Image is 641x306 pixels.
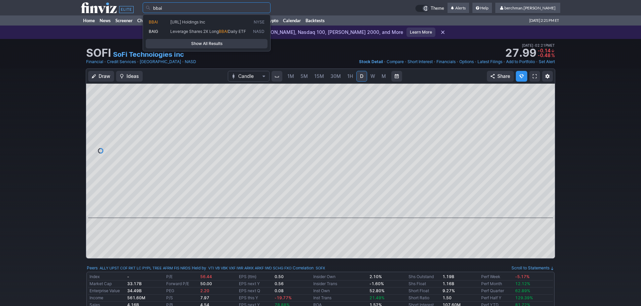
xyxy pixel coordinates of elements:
[382,73,386,79] span: M
[303,15,327,26] a: Backtests
[265,265,272,271] a: IWD
[229,265,236,271] a: VXF
[273,265,283,271] a: SCHG
[314,73,324,79] span: 15M
[406,28,435,37] a: Learn More
[506,58,535,65] a: Add to Portfolio
[370,73,375,79] span: W
[433,58,436,65] span: •
[369,288,385,293] b: 52.80%
[88,71,114,82] button: Draw
[192,265,206,270] a: Held by
[238,273,273,280] td: EPS (ttm)
[163,265,173,271] a: AFRM
[284,265,291,271] a: FXO
[200,281,212,286] b: 50.00
[87,265,98,270] a: Peers
[275,274,284,279] b: 0.50
[219,29,228,34] span: BBAI
[495,3,560,13] a: berchman.[PERSON_NAME]
[255,265,264,271] a: ARKF
[200,274,212,279] span: 56.44
[431,5,444,12] span: Theme
[272,71,282,82] button: Interval
[480,288,514,295] td: Perf Quarter
[165,295,199,302] td: P/S
[152,265,162,271] a: TREE
[165,288,199,295] td: PEG
[391,71,402,82] button: Range
[515,274,530,279] span: -5.17%
[127,288,142,293] b: 34.49B
[539,58,555,65] a: Set Alert
[238,288,273,295] td: EPS next Q
[237,265,243,271] a: IWR
[275,281,284,286] b: 0.56
[190,265,291,271] div: | :
[165,273,199,280] td: P/E
[137,265,141,271] a: LC
[127,295,145,300] b: 561.60M
[208,265,214,271] a: VTI
[238,280,273,288] td: EPS next Y
[407,58,433,65] a: Short Interest
[312,273,368,280] td: Insider Own
[312,295,368,302] td: Inst Trans
[538,52,550,58] span: -0.48
[436,58,456,65] a: Financials
[281,15,303,26] a: Calendar
[407,280,441,288] td: Shs Float
[497,73,510,80] span: Share
[515,288,530,293] span: 62.89%
[522,42,555,48] span: [DATE] 02:21PM ET
[404,58,407,65] span: •
[200,295,209,300] b: 7.97
[170,19,205,25] span: [URL] Holdings Inc
[360,73,363,79] span: D
[477,59,502,64] span: Latest Filings
[297,71,311,82] a: 5M
[379,71,389,82] a: M
[99,73,110,80] span: Draw
[367,71,378,82] a: W
[369,295,385,300] span: 21.49%
[504,5,556,10] span: berchman.[PERSON_NAME]
[238,295,273,302] td: EPS this Y
[127,73,139,80] span: Ideas
[538,48,550,53] span: -0.14
[442,288,455,293] a: 9.27%
[311,71,327,82] a: 15M
[551,52,555,58] span: %
[515,295,533,300] span: 129.39%
[185,58,196,65] a: NASD
[88,288,126,295] td: Enterprise Value
[149,19,158,25] span: BBAI
[244,265,254,271] a: ARKK
[442,281,454,286] b: 1.16B
[472,3,492,13] a: Help
[180,265,190,271] a: NRDS
[330,73,341,79] span: 30M
[143,2,271,13] input: Search
[120,265,128,271] a: COF
[542,71,553,82] button: Chart Settings
[87,265,190,271] div: :
[129,265,136,271] a: RKT
[344,71,356,82] a: 1H
[474,58,477,65] span: •
[477,58,502,65] a: Latest Filings
[81,15,97,26] a: Home
[107,58,136,65] a: Credit Services
[442,295,452,300] a: 1.50
[287,73,294,79] span: 1M
[97,15,113,26] a: News
[284,71,297,82] a: 1M
[516,71,527,82] button: Explore new features
[487,71,514,82] button: Share
[253,29,264,35] span: NASD
[327,71,344,82] a: 30M
[104,58,106,65] span: •
[312,280,368,288] td: Insider Trans
[459,58,474,65] a: Options
[109,265,119,271] a: UPST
